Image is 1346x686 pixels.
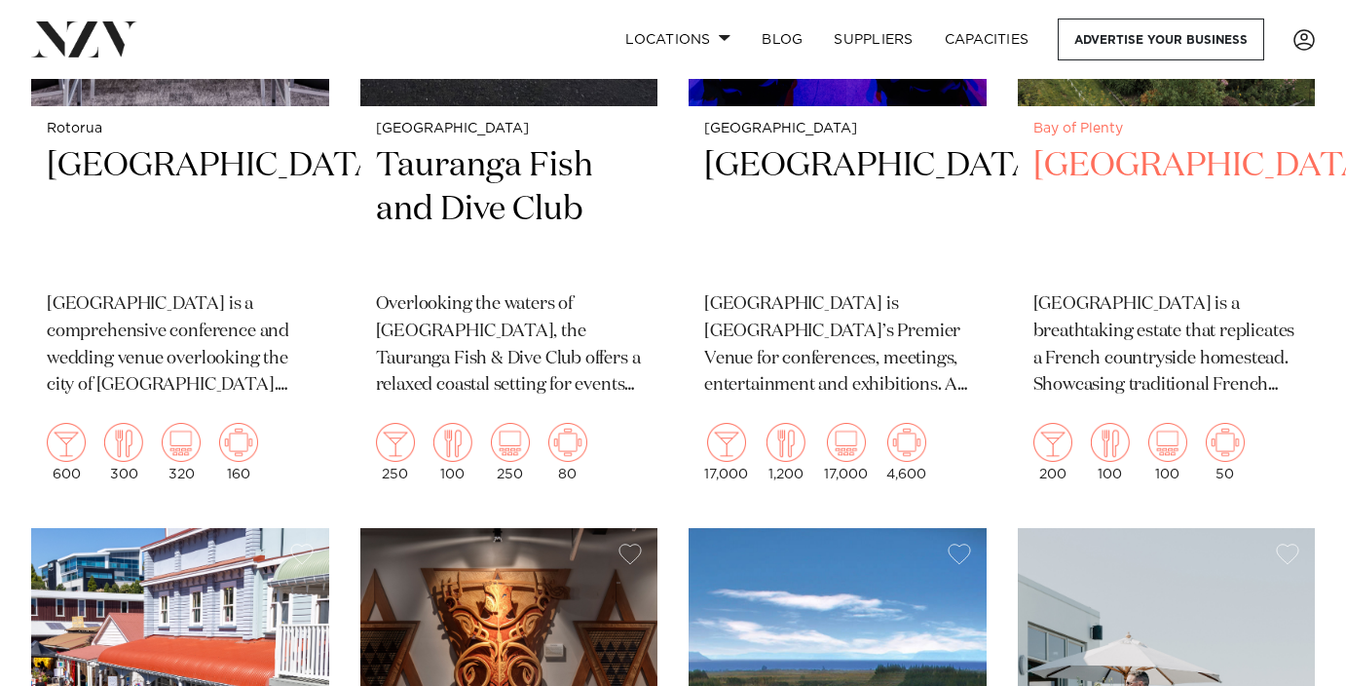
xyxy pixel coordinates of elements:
[704,423,748,481] div: 17,000
[104,423,143,481] div: 300
[47,122,314,136] small: Rotorua
[1206,423,1245,481] div: 50
[704,122,971,136] small: [GEOGRAPHIC_DATA]
[47,423,86,481] div: 600
[491,423,530,462] img: theatre.png
[1091,423,1130,481] div: 100
[610,19,746,60] a: Locations
[1091,423,1130,462] img: dining.png
[1148,423,1187,481] div: 100
[818,19,928,60] a: SUPPLIERS
[824,423,868,481] div: 17,000
[1206,423,1245,462] img: meeting.png
[548,423,587,481] div: 80
[376,291,643,400] p: Overlooking the waters of [GEOGRAPHIC_DATA], the Tauranga Fish & Dive Club offers a relaxed coast...
[31,21,137,57] img: nzv-logo.png
[491,423,530,481] div: 250
[1148,423,1187,462] img: theatre.png
[47,291,314,400] p: [GEOGRAPHIC_DATA] is a comprehensive conference and wedding venue overlooking the city of [GEOGRA...
[887,423,926,462] img: meeting.png
[1033,423,1072,481] div: 200
[376,423,415,481] div: 250
[766,423,805,481] div: 1,200
[766,423,805,462] img: dining.png
[704,144,971,276] h2: [GEOGRAPHIC_DATA]
[47,144,314,276] h2: [GEOGRAPHIC_DATA]
[376,144,643,276] h2: Tauranga Fish and Dive Club
[1033,423,1072,462] img: cocktail.png
[162,423,201,481] div: 320
[707,423,746,462] img: cocktail.png
[219,423,258,462] img: meeting.png
[1033,122,1300,136] small: Bay of Plenty
[162,423,201,462] img: theatre.png
[548,423,587,462] img: meeting.png
[376,122,643,136] small: [GEOGRAPHIC_DATA]
[929,19,1045,60] a: Capacities
[104,423,143,462] img: dining.png
[47,423,86,462] img: cocktail.png
[886,423,926,481] div: 4,600
[1033,144,1300,276] h2: [GEOGRAPHIC_DATA]
[1033,291,1300,400] p: [GEOGRAPHIC_DATA] is a breathtaking estate that replicates a French countryside homestead. Showca...
[704,291,971,400] p: [GEOGRAPHIC_DATA] is [GEOGRAPHIC_DATA]’s Premier Venue for conferences, meetings, entertainment a...
[433,423,472,462] img: dining.png
[827,423,866,462] img: theatre.png
[433,423,472,481] div: 100
[746,19,818,60] a: BLOG
[219,423,258,481] div: 160
[376,423,415,462] img: cocktail.png
[1058,19,1264,60] a: Advertise your business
